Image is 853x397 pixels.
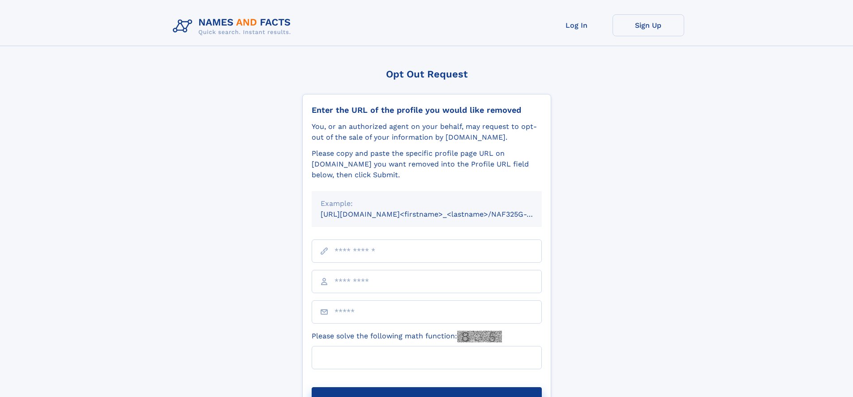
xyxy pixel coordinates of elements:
[541,14,613,36] a: Log In
[169,14,298,38] img: Logo Names and Facts
[302,68,551,80] div: Opt Out Request
[321,198,533,209] div: Example:
[312,331,502,342] label: Please solve the following math function:
[312,105,542,115] div: Enter the URL of the profile you would like removed
[613,14,684,36] a: Sign Up
[312,148,542,180] div: Please copy and paste the specific profile page URL on [DOMAIN_NAME] you want removed into the Pr...
[321,210,559,218] small: [URL][DOMAIN_NAME]<firstname>_<lastname>/NAF325G-xxxxxxxx
[312,121,542,143] div: You, or an authorized agent on your behalf, may request to opt-out of the sale of your informatio...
